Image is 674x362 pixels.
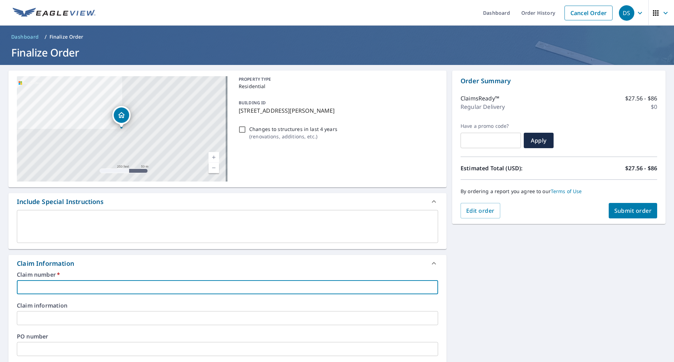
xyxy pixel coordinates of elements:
[466,207,495,215] span: Edit order
[8,193,447,210] div: Include Special Instructions
[524,133,554,148] button: Apply
[17,197,104,206] div: Include Special Instructions
[461,188,657,195] p: By ordering a report you agree to our
[619,5,634,21] div: DS
[13,8,95,18] img: EV Logo
[17,334,438,339] label: PO number
[249,133,337,140] p: ( renovations, additions, etc. )
[239,76,435,83] p: PROPERTY TYPE
[609,203,658,218] button: Submit order
[551,188,582,195] a: Terms of Use
[17,259,74,268] div: Claim Information
[461,203,500,218] button: Edit order
[461,94,499,103] p: ClaimsReady™
[17,272,438,277] label: Claim number
[651,103,657,111] p: $0
[112,106,131,128] div: Dropped pin, building 1, Residential property, 12616 Bradshaw St Overland Park, KS 66213
[625,164,657,172] p: $27.56 - $86
[49,33,84,40] p: Finalize Order
[249,125,337,133] p: Changes to structures in last 4 years
[8,255,447,272] div: Claim Information
[614,207,652,215] span: Submit order
[239,83,435,90] p: Residential
[17,303,438,308] label: Claim information
[8,31,666,42] nav: breadcrumb
[461,103,505,111] p: Regular Delivery
[8,31,42,42] a: Dashboard
[625,94,657,103] p: $27.56 - $86
[209,152,219,163] a: Current Level 17, Zoom In
[11,33,39,40] span: Dashboard
[239,106,435,115] p: [STREET_ADDRESS][PERSON_NAME]
[45,33,47,41] li: /
[529,137,548,144] span: Apply
[209,163,219,173] a: Current Level 17, Zoom Out
[8,45,666,60] h1: Finalize Order
[461,76,657,86] p: Order Summary
[461,123,521,129] label: Have a promo code?
[564,6,613,20] a: Cancel Order
[461,164,559,172] p: Estimated Total (USD):
[239,100,266,106] p: BUILDING ID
